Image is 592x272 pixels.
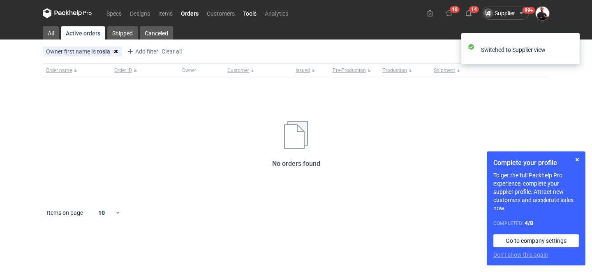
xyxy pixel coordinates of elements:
strong: 4 / 8 [525,220,533,226]
button: 10 [443,7,456,20]
span: Items on page [47,209,83,217]
svg: Packhelp Pro [43,8,92,18]
a: Canceled [140,26,173,40]
div: 10 [88,207,115,219]
button: 14 [462,7,475,20]
h2: No orders found [272,159,320,169]
button: Supplier99+ [481,7,536,20]
div: Owner first name Is [43,46,110,56]
a: All [43,26,59,40]
img: Adam Fabirkiewicz [536,7,549,20]
strong: tosia [97,48,110,55]
h1: Complete your profile [493,158,579,168]
button: Clear all [161,46,182,56]
a: Tools [239,8,261,18]
p: To get the full Packhelp Pro experience, complete your supplier profile. Attract new customers an... [493,171,579,212]
button: Owner first name Is tosia [43,46,110,56]
button: Skip for now [572,155,582,165]
button: close [567,45,573,54]
a: Specs [102,8,126,18]
button: Don’t show this again [493,251,548,259]
div: Switched to Supplier view [481,46,567,54]
span: Add filter [125,46,158,56]
a: Customers [203,8,239,18]
div: Completed: [493,219,579,228]
a: Analytics [261,8,292,18]
div: 99+ [525,7,533,13]
a: Orders [177,8,203,18]
span: Clear all [162,49,182,54]
div: Supplier [483,8,515,18]
a: Active orders [61,26,105,40]
button: Add filter [125,46,159,56]
a: Designs [126,8,154,18]
a: Items [154,8,177,18]
a: Go to company settings [493,234,579,247]
a: Shipped [107,26,138,40]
